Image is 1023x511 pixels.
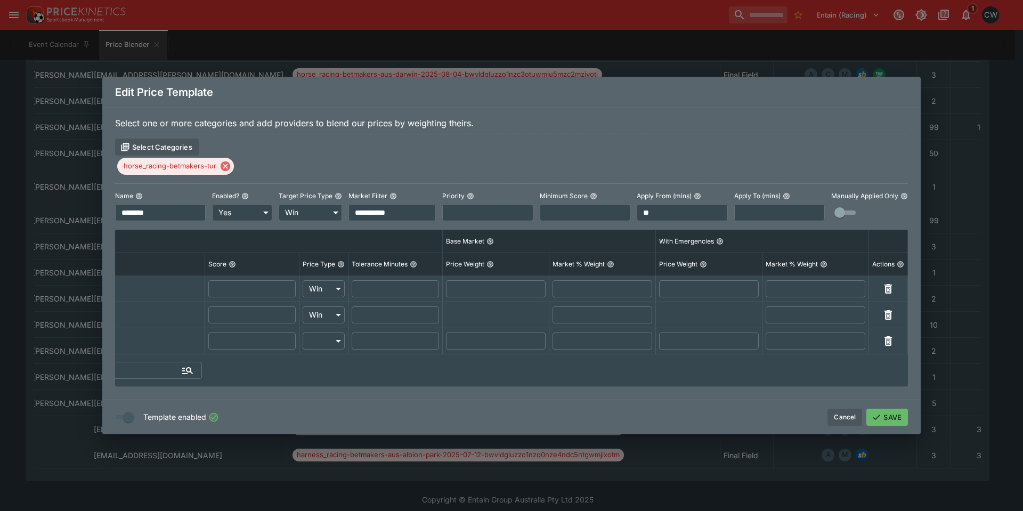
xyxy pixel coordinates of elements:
[872,259,895,269] p: Actions
[178,361,197,380] button: Open
[135,192,143,200] button: Name
[115,139,199,156] button: Select Categories
[734,191,781,200] p: Apply To (mins)
[143,411,206,423] span: Template enabled
[866,409,908,426] button: SAVE
[659,237,714,246] p: With Emergencies
[637,191,692,200] p: Apply From (mins)
[117,158,234,175] div: horse_racing-betmakers-tur
[115,118,474,128] span: Select one or more categories and add providers to blend our prices by weighting theirs.
[241,192,249,200] button: Enabled?
[590,192,597,200] button: Minimum Score
[303,280,345,297] div: Win
[303,306,345,323] div: Win
[879,331,898,351] button: Delete
[117,161,223,172] span: horse_racing-betmakers-tur
[115,191,133,200] p: Name
[766,259,818,269] p: Market % Weight
[348,191,387,200] p: Market Filter
[783,192,790,200] button: Apply To (mins)
[553,259,605,269] p: Market % Weight
[897,261,904,268] button: Actions
[607,261,614,268] button: Market % Weight
[212,191,239,200] p: Enabled?
[831,191,898,200] p: Manually Applied Only
[486,261,494,268] button: Price Weight
[694,192,701,200] button: Apply From (mins)
[879,279,898,298] button: Delete
[279,204,342,221] div: Win
[540,191,588,200] p: Minimum Score
[229,261,236,268] button: Score
[900,192,908,200] button: Manually Applied Only
[335,192,342,200] button: Target Price Type
[879,305,898,325] button: Delete
[446,237,484,246] p: Base Market
[389,192,397,200] button: Market Filter
[303,259,335,269] p: Price Type
[352,259,408,269] p: Tolerance Minutes
[102,77,921,108] div: Edit Price Template
[700,261,707,268] button: Price Weight
[486,238,494,245] button: Base Market
[446,259,484,269] p: Price Weight
[212,204,272,221] div: Yes
[467,192,474,200] button: Priority
[716,238,724,245] button: With Emergencies
[410,261,417,268] button: Tolerance Minutes
[337,261,345,268] button: Price Type
[820,261,827,268] button: Market % Weight
[827,409,862,426] button: Cancel
[279,191,332,200] p: Target Price Type
[659,259,697,269] p: Price Weight
[208,259,226,269] p: Score
[442,191,465,200] p: Priority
